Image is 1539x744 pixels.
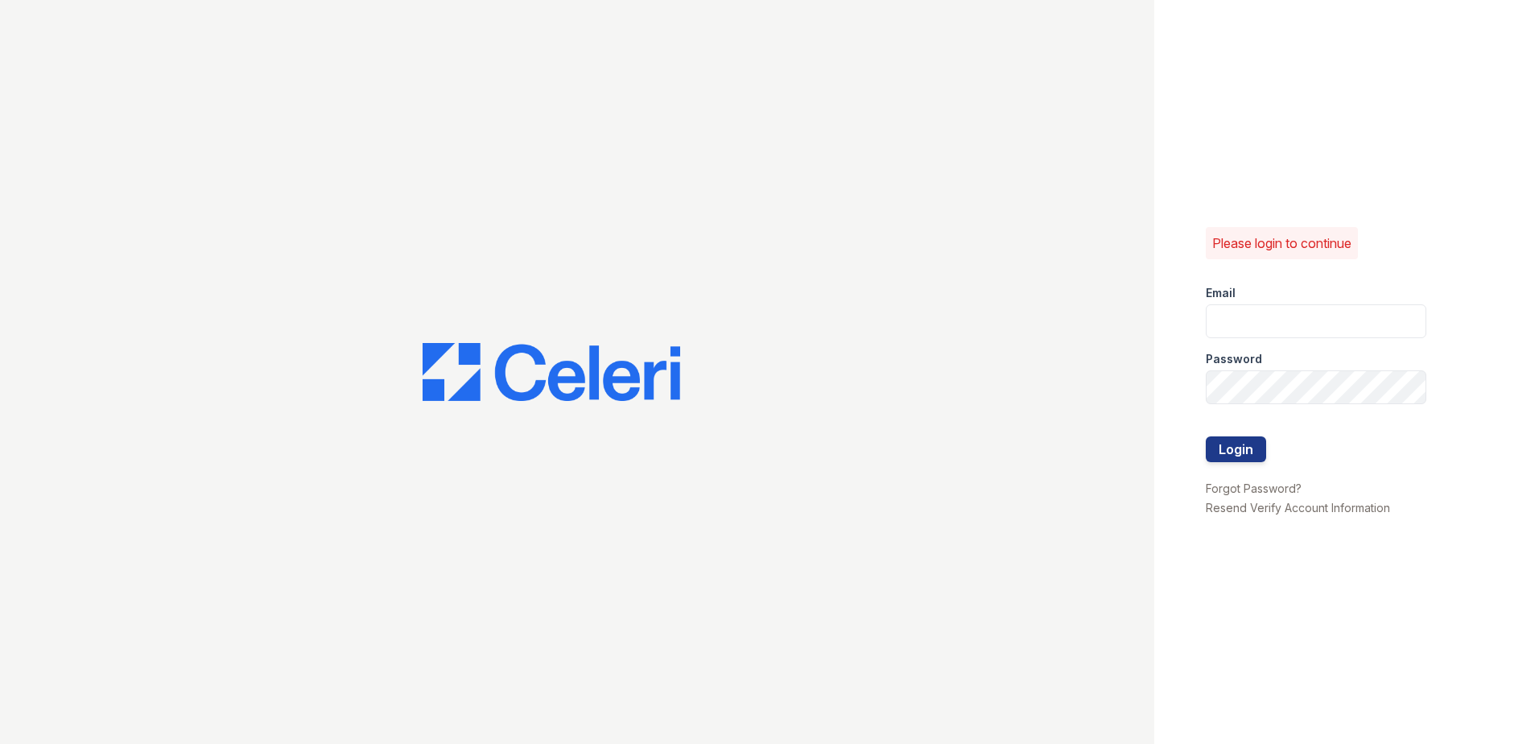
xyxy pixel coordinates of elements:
a: Forgot Password? [1206,482,1302,495]
button: Login [1206,436,1266,462]
p: Please login to continue [1212,234,1351,253]
a: Resend Verify Account Information [1206,501,1390,515]
img: CE_Logo_Blue-a8612792a0a2168367f1c8372b55b34899dd931a85d93a1a3d3e32e68fde9ad4.png [423,343,680,401]
label: Password [1206,351,1262,367]
label: Email [1206,285,1236,301]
